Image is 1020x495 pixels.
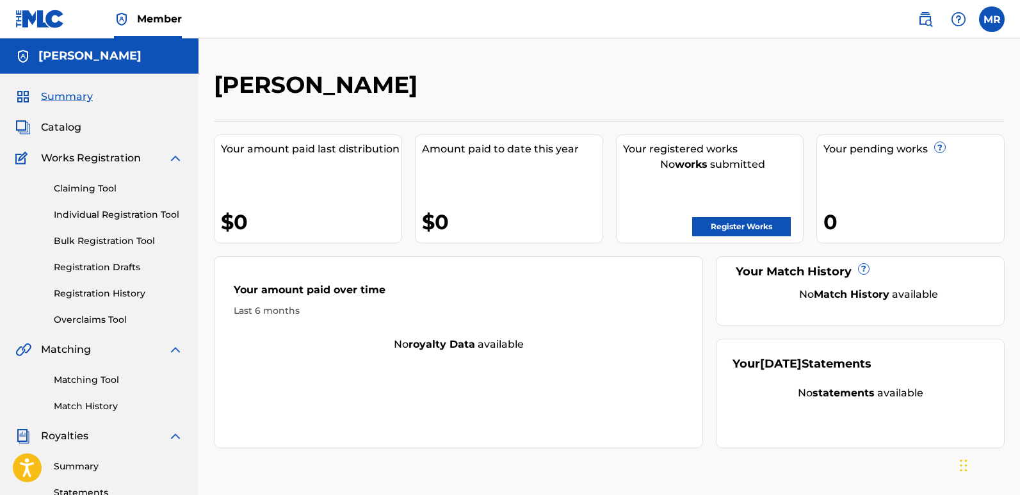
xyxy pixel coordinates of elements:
div: $0 [422,207,603,236]
div: 0 [823,207,1004,236]
div: User Menu [979,6,1005,32]
span: Member [137,12,182,26]
a: Individual Registration Tool [54,208,183,222]
strong: works [675,158,708,170]
span: ? [935,142,945,152]
img: Top Rightsholder [114,12,129,27]
img: Accounts [15,49,31,64]
span: Catalog [41,120,81,135]
a: Claiming Tool [54,182,183,195]
div: Your registered works [623,142,804,157]
div: Drag [960,446,967,485]
a: Summary [54,460,183,473]
a: Bulk Registration Tool [54,234,183,248]
h5: Margaret M Reynolds [38,49,142,63]
div: Amount paid to date this year [422,142,603,157]
img: search [918,12,933,27]
img: Royalties [15,428,31,444]
div: Your Match History [733,263,988,280]
div: $0 [221,207,401,236]
div: No available [733,385,988,401]
strong: statements [813,387,875,399]
div: Your amount paid last distribution [221,142,401,157]
div: Help [946,6,971,32]
img: help [951,12,966,27]
span: Royalties [41,428,88,444]
img: expand [168,342,183,357]
a: Registration History [54,287,183,300]
div: No submitted [623,157,804,172]
img: Catalog [15,120,31,135]
img: expand [168,150,183,166]
img: Summary [15,89,31,104]
img: expand [168,428,183,444]
div: Your amount paid over time [234,282,683,304]
span: Works Registration [41,150,141,166]
a: CatalogCatalog [15,120,81,135]
a: Registration Drafts [54,261,183,274]
strong: Match History [814,288,889,300]
span: Matching [41,342,91,357]
a: Overclaims Tool [54,313,183,327]
img: MLC Logo [15,10,65,28]
div: Your Statements [733,355,871,373]
a: Matching Tool [54,373,183,387]
div: Last 6 months [234,304,683,318]
span: ? [859,264,869,274]
div: Your pending works [823,142,1004,157]
iframe: Chat Widget [956,434,1020,495]
iframe: Resource Center [984,313,1020,416]
a: Match History [54,400,183,413]
a: Register Works [692,217,791,236]
img: Works Registration [15,150,32,166]
span: Summary [41,89,93,104]
strong: royalty data [409,338,475,350]
img: Matching [15,342,31,357]
a: SummarySummary [15,89,93,104]
div: No available [749,287,988,302]
span: [DATE] [760,357,802,371]
h2: [PERSON_NAME] [214,70,424,99]
a: Public Search [912,6,938,32]
div: No available [215,337,702,352]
